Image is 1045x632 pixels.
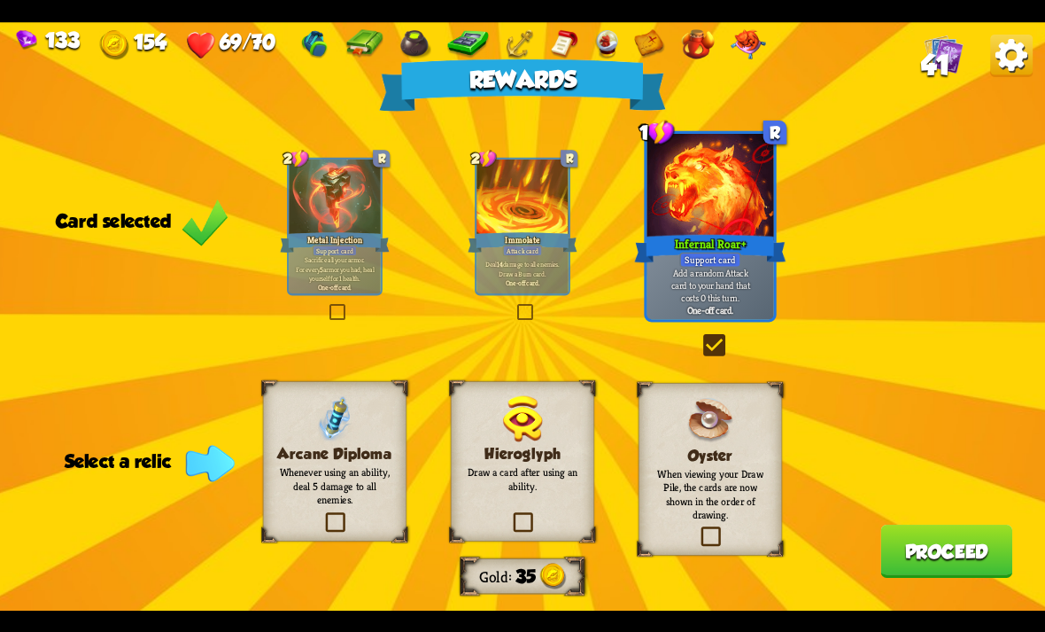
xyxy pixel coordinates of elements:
div: View all the cards in your deck [925,34,964,77]
img: ArcaneDiploma.png [317,394,352,441]
div: Rewards [379,59,666,111]
b: One-off card. [687,304,734,316]
b: One-off card. [318,282,352,291]
div: Infernal Roar+ [634,231,786,265]
img: Anchor - Start each combat with 10 armor. [505,29,533,59]
img: Options_Button.png [990,34,1033,76]
p: Draw a card after using an ability. [464,465,580,493]
div: R [561,150,577,167]
button: Proceed [880,525,1012,578]
div: 2 [283,149,309,168]
img: Cauldron - Draw 2 additional cards at the start of each combat. [399,29,431,59]
p: Deal damage to all enemies. Draw a Burn card. [479,260,566,277]
img: Gold.png [100,30,129,59]
span: 154 [134,29,166,53]
span: 69/70 [220,29,275,53]
p: When viewing your Draw Pile, the cards are now shown in the order of drawing. [652,467,768,522]
div: Gold [100,29,166,59]
span: 41 [921,49,950,81]
div: Metal Injection [280,230,390,254]
div: Health [187,29,275,59]
b: 14 [497,260,503,269]
div: Gold [479,566,515,586]
img: Green_Check_Mark_Icon.png [182,198,228,246]
img: Snow Globe - For every 5 cards in your deck, heal 3 HP whenever you reach a campfire. [595,29,617,59]
img: Rage Potion - Deal 5 fire damage to all enemies when playing a card that costs 3+ stamina. [682,29,715,59]
span: 35 [515,566,536,587]
img: Gym Bag - Gain 1 Bonus Damage at the start of the combat. [300,29,329,59]
img: Indicator_Arrow.png [186,445,235,481]
b: 5 [320,264,323,273]
div: Attack card [503,245,543,256]
div: Card selected [56,210,228,231]
h3: Arcane Diploma [276,445,392,462]
img: Regal Pillow - Heal an additional 15 HP when you rest at the campfire. [731,29,766,59]
p: Sacrifice all your armor. For every armor you had, heal yourself for 1 health. [291,255,378,283]
div: Immolate [468,230,577,254]
div: Support card [313,245,357,256]
img: Cards_Icon.png [925,34,964,73]
p: Whenever using an ability, deal 5 damage to all enemies. [276,465,392,506]
img: Map - Reveal all path points on the map. [634,29,665,59]
h3: Hieroglyph [464,445,580,462]
h3: Oyster [652,447,768,464]
div: 1 [639,119,675,145]
div: Gems [16,27,79,51]
div: R [763,121,787,144]
img: Book - Gain 1 extra stamina at the start of each turn. [345,29,383,59]
img: Gem.png [16,29,36,49]
b: One-off card. [506,277,539,286]
img: Heart.png [187,30,216,59]
img: Oyster.png [687,396,733,443]
img: Calculator - Shop inventory can be reset 3 times. [447,29,489,59]
div: R [373,150,390,167]
div: 2 [471,149,497,168]
img: Notebook - Cards can now be upgraded two times. [550,29,579,59]
img: Hieroglyph.png [502,394,543,441]
img: Gold.png [540,563,567,589]
div: Select a relic [65,451,228,472]
p: Add a random Attack card to your hand that costs 0 this turn. [650,266,770,303]
div: Support card [679,252,741,267]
